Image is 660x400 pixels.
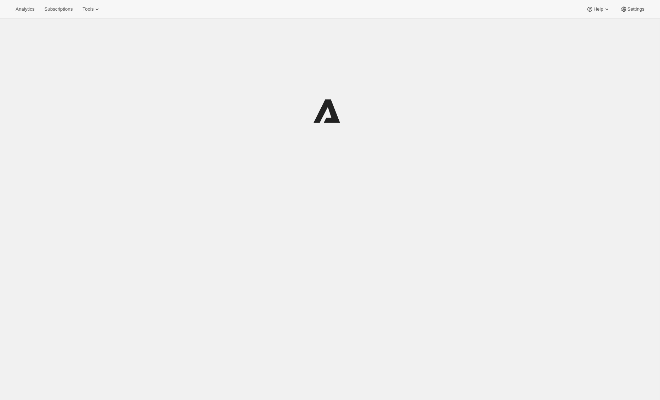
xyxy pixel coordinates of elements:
button: Settings [616,4,649,14]
button: Analytics [11,4,39,14]
button: Tools [78,4,105,14]
span: Analytics [16,6,34,12]
span: Tools [83,6,94,12]
button: Subscriptions [40,4,77,14]
span: Settings [627,6,644,12]
span: Subscriptions [44,6,73,12]
span: Help [593,6,603,12]
button: Help [582,4,614,14]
